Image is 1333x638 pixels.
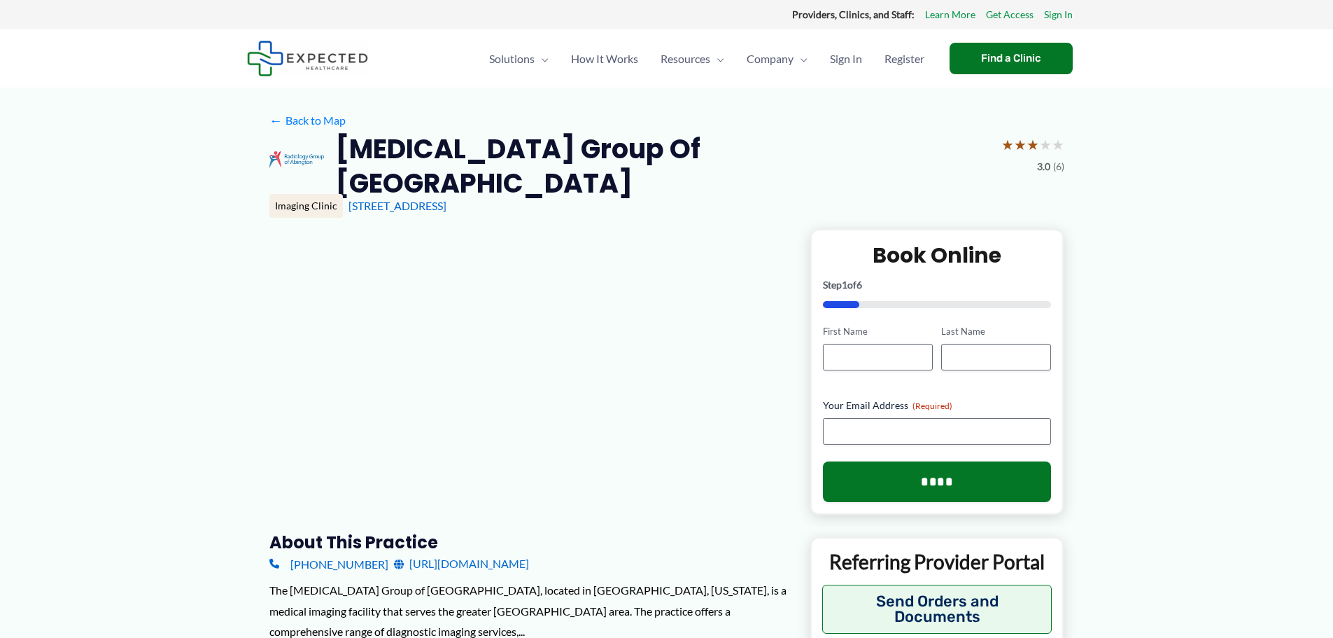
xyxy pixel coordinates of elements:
label: First Name [823,325,933,338]
a: Find a Clinic [950,43,1073,74]
span: Solutions [489,34,535,83]
a: [STREET_ADDRESS] [348,199,446,212]
a: [URL][DOMAIN_NAME] [394,553,529,574]
a: Sign In [819,34,873,83]
label: Your Email Address [823,398,1052,412]
span: (Required) [912,401,952,411]
span: Menu Toggle [710,34,724,83]
span: Menu Toggle [535,34,549,83]
span: 6 [856,279,862,291]
span: How It Works [571,34,638,83]
a: ←Back to Map [269,110,346,131]
span: Menu Toggle [794,34,807,83]
span: 3.0 [1037,158,1050,176]
a: ResourcesMenu Toggle [649,34,735,83]
h3: About this practice [269,532,788,553]
a: Learn More [925,6,975,24]
a: How It Works [560,34,649,83]
span: ★ [1014,132,1027,158]
span: ← [269,113,283,127]
span: ★ [1027,132,1039,158]
span: (6) [1053,158,1064,176]
span: Company [747,34,794,83]
img: Expected Healthcare Logo - side, dark font, small [247,41,368,76]
a: [PHONE_NUMBER] [269,553,388,574]
h2: [MEDICAL_DATA] Group of [GEOGRAPHIC_DATA] [335,132,990,201]
button: Send Orders and Documents [822,585,1052,634]
nav: Primary Site Navigation [478,34,936,83]
a: SolutionsMenu Toggle [478,34,560,83]
div: Imaging Clinic [269,194,343,218]
a: Register [873,34,936,83]
span: 1 [842,279,847,291]
label: Last Name [941,325,1051,338]
a: Sign In [1044,6,1073,24]
span: ★ [1001,132,1014,158]
p: Referring Provider Portal [822,549,1052,574]
span: Resources [661,34,710,83]
span: Register [884,34,924,83]
span: ★ [1052,132,1064,158]
a: CompanyMenu Toggle [735,34,819,83]
h2: Book Online [823,242,1052,269]
p: Step of [823,280,1052,290]
span: ★ [1039,132,1052,158]
a: Get Access [986,6,1034,24]
strong: Providers, Clinics, and Staff: [792,8,915,20]
span: Sign In [830,34,862,83]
